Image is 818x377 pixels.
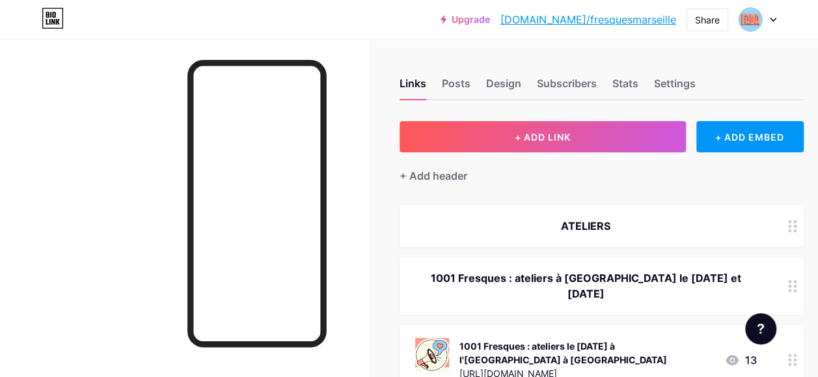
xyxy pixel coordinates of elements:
[695,13,720,27] div: Share
[415,218,757,234] div: ATELIERS
[400,168,467,184] div: + Add header
[738,7,763,32] img: fresquesmarseille
[537,76,597,99] div: Subscribers
[441,14,490,25] a: Upgrade
[612,76,638,99] div: Stats
[442,76,470,99] div: Posts
[415,270,757,301] div: 1001 Fresques : ateliers à [GEOGRAPHIC_DATA] le [DATE] et [DATE]
[415,338,449,372] img: 1001 Fresques : ateliers le samedi 4 octobre à l'Espace Bargemon à Marseille
[696,121,804,152] div: + ADD EMBED
[400,121,686,152] button: + ADD LINK
[400,76,426,99] div: Links
[486,76,521,99] div: Design
[724,352,757,368] div: 13
[654,76,696,99] div: Settings
[515,132,571,143] span: + ADD LINK
[500,12,676,27] a: [DOMAIN_NAME]/fresquesmarseille
[459,339,714,367] div: 1001 Fresques : ateliers le [DATE] à l'[GEOGRAPHIC_DATA] à [GEOGRAPHIC_DATA]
